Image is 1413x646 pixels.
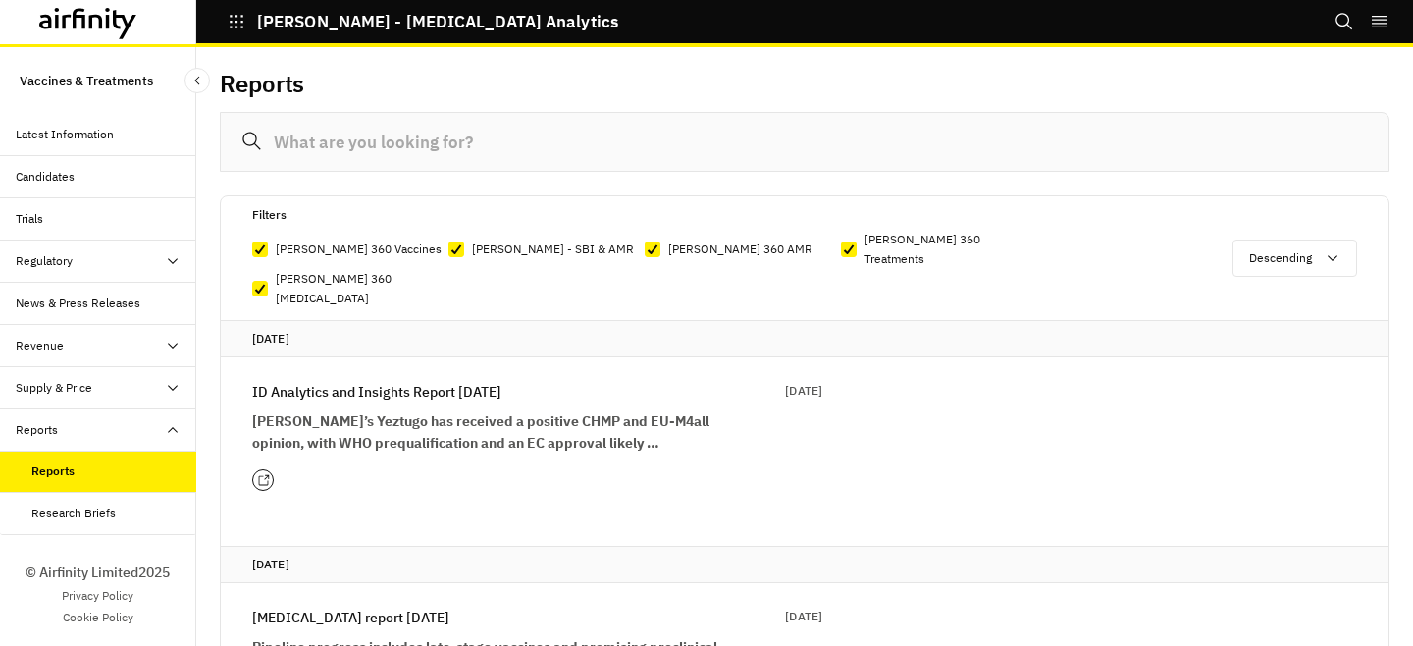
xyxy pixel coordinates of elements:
p: © Airfinity Limited 2025 [26,563,170,583]
p: [DATE] [252,329,1357,349]
p: [PERSON_NAME] 360 Vaccines [276,240,442,259]
button: Search [1334,5,1354,38]
p: [PERSON_NAME] 360 AMR [668,240,812,259]
p: [DATE] [785,607,822,626]
button: Descending [1232,240,1357,277]
p: [PERSON_NAME] - SBI & AMR [472,240,634,259]
div: News & Press Releases [16,295,140,312]
div: Reports [31,462,75,480]
p: [PERSON_NAME] - [MEDICAL_DATA] Analytics [257,13,618,30]
p: ID Analytics and Insights Report [DATE] [252,381,501,403]
p: Filters [252,204,287,226]
h2: Reports [220,70,304,98]
div: Revenue [16,337,64,354]
div: Latest Information [16,126,114,143]
div: Regulatory [16,252,73,270]
p: [DATE] [785,381,822,401]
div: Supply & Price [16,379,92,397]
p: [PERSON_NAME] 360 [MEDICAL_DATA] [276,269,448,308]
div: Research Briefs [31,505,116,522]
a: Cookie Policy [63,609,133,626]
p: [MEDICAL_DATA] report [DATE] [252,607,449,628]
div: Candidates [16,168,75,186]
p: Vaccines & Treatments [20,63,153,98]
button: Close Sidebar [184,68,210,93]
p: [PERSON_NAME] 360 Treatments [864,230,1037,269]
input: What are you looking for? [220,112,1389,172]
p: [DATE] [252,555,1357,574]
div: Trials [16,210,43,228]
strong: [PERSON_NAME]’s Yeztugo has received a positive CHMP and EU-M4all opinion, with WHO prequalificat... [252,412,709,452]
a: Privacy Policy [62,587,133,605]
div: Reports [16,421,58,439]
button: [PERSON_NAME] - [MEDICAL_DATA] Analytics [228,5,618,38]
